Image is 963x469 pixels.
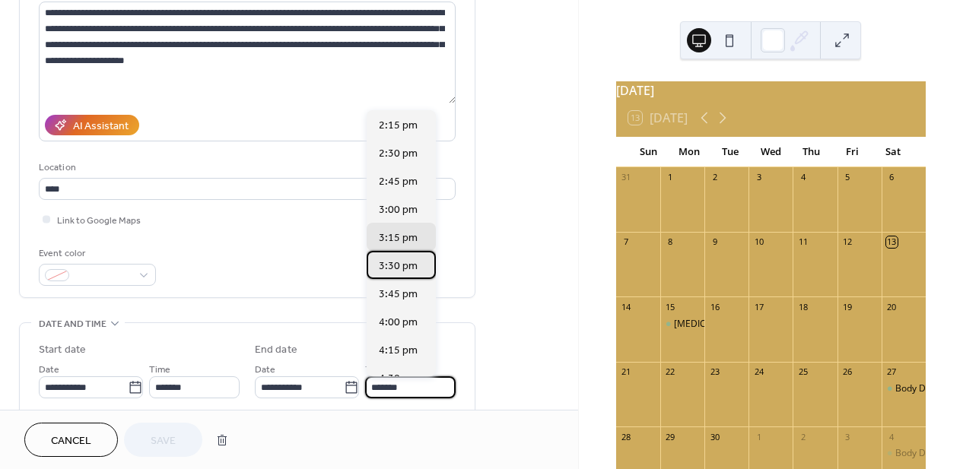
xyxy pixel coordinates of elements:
[797,301,809,312] div: 18
[665,236,676,248] div: 8
[872,137,914,167] div: Sat
[621,301,632,312] div: 14
[255,362,275,378] span: Date
[797,172,809,183] div: 4
[39,246,153,261] div: Event color
[665,172,676,183] div: 1
[753,236,764,248] div: 10
[379,258,418,274] span: 3:30 pm
[628,137,669,167] div: Sun
[750,137,791,167] div: Wed
[255,342,297,358] div: End date
[669,137,710,167] div: Mon
[886,172,898,183] div: 6
[797,236,809,248] div: 11
[379,230,418,246] span: 3:15 pm
[882,447,926,460] div: Body Doubling Session
[709,236,720,248] div: 9
[665,301,676,312] div: 15
[753,301,764,312] div: 17
[709,301,720,312] div: 16
[39,316,106,332] span: Date and time
[379,202,418,218] span: 3:00 pm
[73,119,129,135] div: AI Assistant
[886,366,898,378] div: 27
[709,431,720,442] div: 30
[39,342,86,358] div: Start date
[379,146,418,162] span: 2:30 pm
[621,172,632,183] div: 31
[24,423,118,457] button: Cancel
[39,362,59,378] span: Date
[45,115,139,135] button: AI Assistant
[842,431,853,442] div: 3
[379,174,418,190] span: 2:45 pm
[665,431,676,442] div: 29
[842,172,853,183] div: 5
[882,382,926,395] div: Body Doubling Session
[379,371,418,387] span: 4:30 pm
[710,137,751,167] div: Tue
[753,431,764,442] div: 1
[674,318,853,331] div: [MEDICAL_DATA] [MEDICAL_DATA] Group
[379,287,418,303] span: 3:45 pm
[665,366,676,378] div: 22
[709,172,720,183] div: 2
[842,236,853,248] div: 12
[379,315,418,331] span: 4:00 pm
[886,236,898,248] div: 13
[51,433,91,449] span: Cancel
[886,301,898,312] div: 20
[57,213,141,229] span: Link to Google Maps
[660,318,704,331] div: Eating Disorder Peer Support Group
[616,81,926,100] div: [DATE]
[797,431,809,442] div: 2
[709,366,720,378] div: 23
[832,137,873,167] div: Fri
[621,431,632,442] div: 28
[797,366,809,378] div: 25
[842,366,853,378] div: 26
[753,172,764,183] div: 3
[365,362,386,378] span: Time
[842,301,853,312] div: 19
[753,366,764,378] div: 24
[621,366,632,378] div: 21
[39,160,453,176] div: Location
[621,236,632,248] div: 7
[149,362,170,378] span: Time
[886,431,898,442] div: 4
[379,343,418,359] span: 4:15 pm
[791,137,832,167] div: Thu
[379,118,418,134] span: 2:15 pm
